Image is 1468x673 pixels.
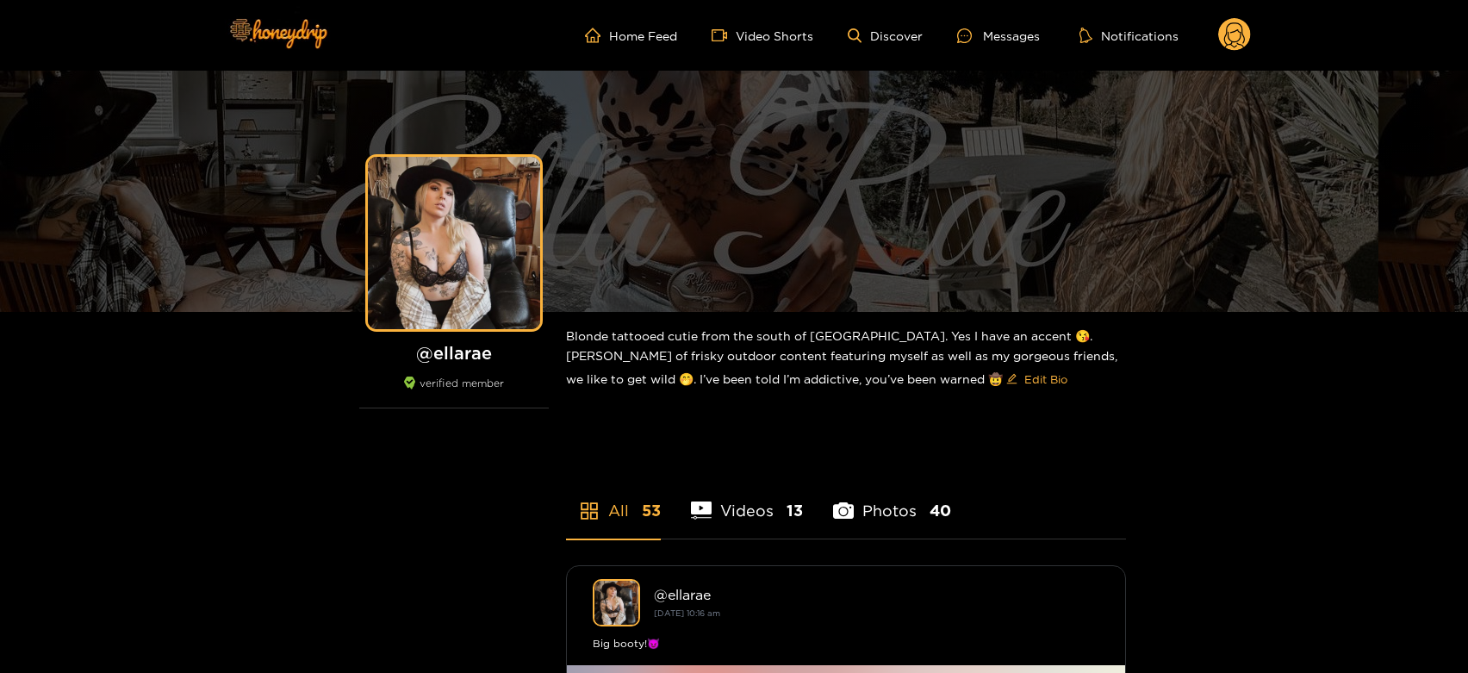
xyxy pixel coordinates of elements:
span: Edit Bio [1024,371,1067,388]
div: @ ellarae [654,587,1099,602]
div: Messages [957,26,1040,46]
span: home [585,28,609,43]
li: Videos [691,461,803,539]
img: ellarae [593,579,640,626]
div: verified member [359,377,549,408]
span: 40 [930,500,951,521]
li: All [566,461,661,539]
span: video-camera [712,28,736,43]
h1: @ ellarae [359,342,549,364]
a: Home Feed [585,28,677,43]
a: Video Shorts [712,28,813,43]
div: Blonde tattooed cutie from the south of [GEOGRAPHIC_DATA]. Yes I have an accent 😘. [PERSON_NAME] ... [566,312,1126,407]
span: 53 [642,500,661,521]
button: Notifications [1074,27,1184,44]
span: edit [1006,373,1017,386]
small: [DATE] 10:16 am [654,608,720,618]
a: Discover [848,28,923,43]
button: editEdit Bio [1003,365,1071,393]
span: appstore [579,501,600,521]
span: 13 [787,500,803,521]
div: Big booty!😈 [593,635,1099,652]
li: Photos [833,461,951,539]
